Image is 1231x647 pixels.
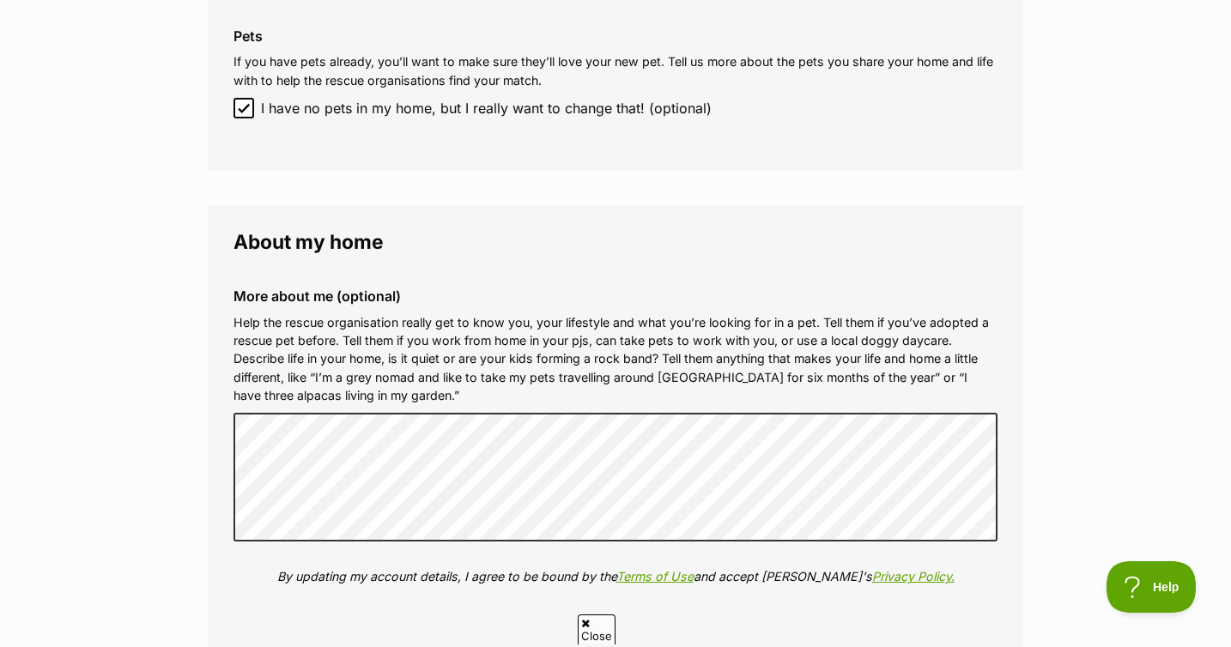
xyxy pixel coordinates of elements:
legend: About my home [233,231,998,253]
a: Terms of Use [616,569,694,584]
p: If you have pets already, you’ll want to make sure they’ll love your new pet. Tell us more about ... [233,52,998,89]
a: Privacy Policy. [872,569,955,584]
p: Help the rescue organisation really get to know you, your lifestyle and what you’re looking for i... [233,313,998,405]
span: Close [578,614,615,644]
iframe: Help Scout Beacon - Open [1107,561,1197,613]
p: By updating my account details, I agree to be bound by the and accept [PERSON_NAME]'s [233,567,998,585]
label: Pets [233,28,998,44]
label: More about me (optional) [233,288,998,304]
span: I have no pets in my home, but I really want to change that! (optional) [261,98,712,118]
